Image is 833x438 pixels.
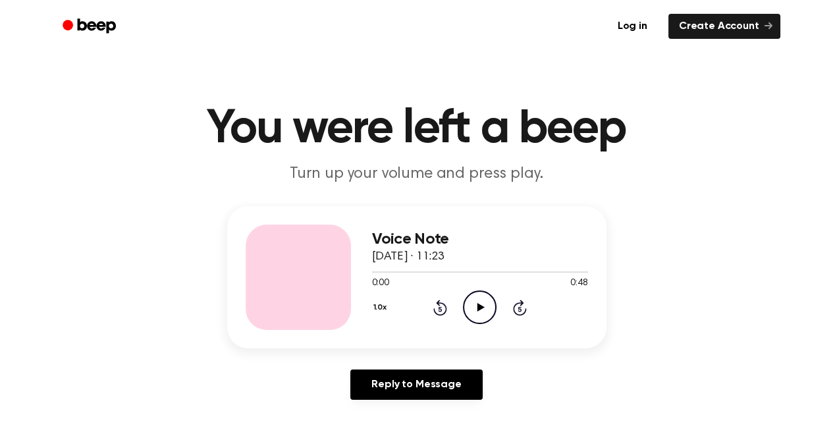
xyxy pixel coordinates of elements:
a: Create Account [668,14,780,39]
span: 0:48 [570,277,587,290]
a: Log in [605,11,660,41]
span: 0:00 [372,277,389,290]
h1: You were left a beep [80,105,754,153]
span: [DATE] · 11:23 [372,251,444,263]
h3: Voice Note [372,231,588,248]
p: Turn up your volume and press play. [164,163,670,185]
a: Beep [53,14,128,40]
a: Reply to Message [350,370,482,400]
button: 1.0x [372,296,392,319]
